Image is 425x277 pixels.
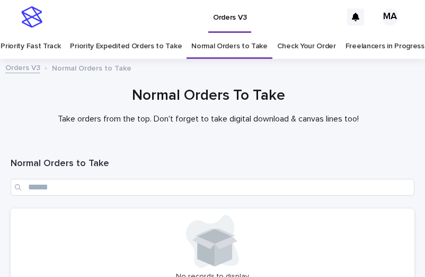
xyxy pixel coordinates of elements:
[11,114,406,124] p: Take orders from the top. Don't forget to take digital download & canvas lines too!
[21,6,42,28] img: stacker-logo-s-only.png
[1,34,60,59] a: Priority Fast Track
[277,34,336,59] a: Check Your Order
[11,86,406,106] h1: Normal Orders To Take
[70,34,182,59] a: Priority Expedited Orders to Take
[382,8,399,25] div: MA
[11,179,414,196] input: Search
[346,34,424,59] a: Freelancers in Progress
[52,62,131,73] p: Normal Orders to Take
[191,34,268,59] a: Normal Orders to Take
[5,61,40,73] a: Orders V3
[11,158,414,170] h1: Normal Orders to Take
